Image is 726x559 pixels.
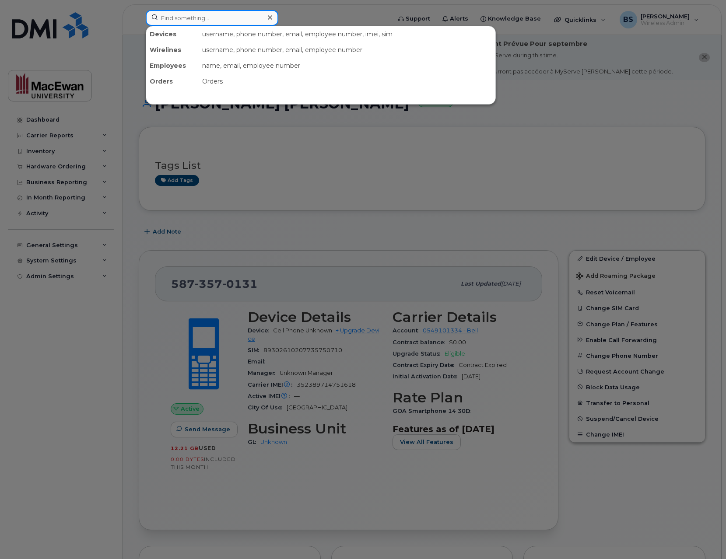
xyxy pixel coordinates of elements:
div: Devices [146,26,199,42]
div: username, phone number, email, employee number, imei, sim [199,26,495,42]
div: Wirelines [146,42,199,58]
div: Employees [146,58,199,73]
div: name, email, employee number [199,58,495,73]
div: username, phone number, email, employee number [199,42,495,58]
div: Orders [199,73,495,89]
div: Orders [146,73,199,89]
